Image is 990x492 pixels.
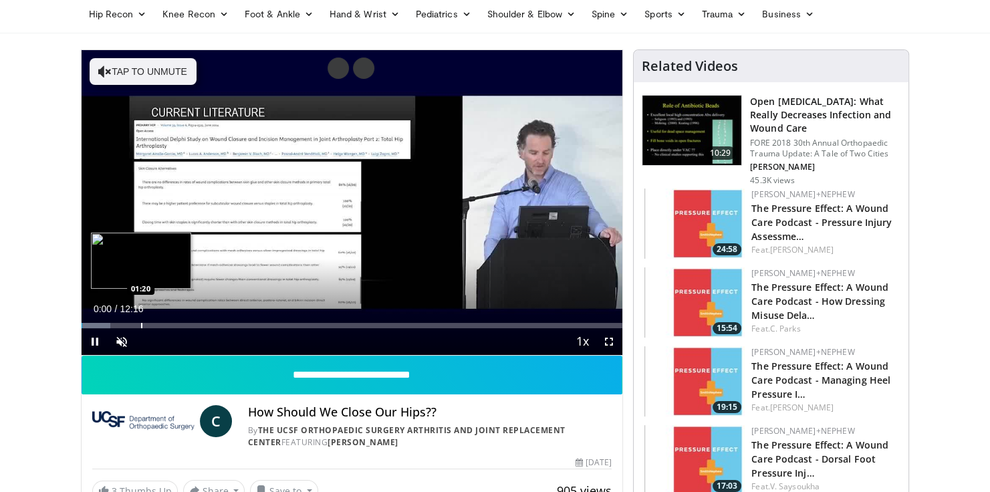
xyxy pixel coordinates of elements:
div: Feat. [751,323,898,335]
a: C [200,405,232,437]
a: C. Parks [770,323,801,334]
div: [DATE] [576,457,612,469]
div: Feat. [751,244,898,256]
a: The UCSF Orthopaedic Surgery Arthritis and Joint Replacement Center [248,424,566,448]
a: Trauma [694,1,755,27]
a: 15:54 [644,267,745,338]
span: 17:03 [713,480,741,492]
a: The Pressure Effect: A Wound Care Podcast - Dorsal Foot Pressure Inj… [751,439,888,479]
a: [PERSON_NAME]+Nephew [751,346,854,358]
a: [PERSON_NAME] [770,244,834,255]
a: 19:15 [644,346,745,416]
a: [PERSON_NAME] [328,437,398,448]
img: The UCSF Orthopaedic Surgery Arthritis and Joint Replacement Center [92,405,195,437]
span: 12:16 [120,303,143,314]
span: 19:15 [713,401,741,413]
span: 10:29 [705,146,737,160]
span: 24:58 [713,243,741,255]
a: V. Saysoukha [770,481,820,492]
video-js: Video Player [82,50,623,356]
img: ded7be61-cdd8-40fc-98a3-de551fea390e.150x105_q85_crop-smart_upscale.jpg [642,96,741,165]
p: FORE 2018 30th Annual Orthopaedic Trauma Update: A Tale of Two Cities [750,138,900,159]
img: 61e02083-5525-4adc-9284-c4ef5d0bd3c4.150x105_q85_crop-smart_upscale.jpg [644,267,745,338]
div: Feat. [751,402,898,414]
a: Business [754,1,822,27]
a: 10:29 Open [MEDICAL_DATA]: What Really Decreases Infection and Wound Care FORE 2018 30th Annual O... [642,95,900,186]
img: 60a7b2e5-50df-40c4-868a-521487974819.150x105_q85_crop-smart_upscale.jpg [644,346,745,416]
span: / [115,303,118,314]
p: 45.3K views [750,175,794,186]
a: Shoulder & Elbow [479,1,584,27]
h4: Related Videos [642,58,738,74]
a: Knee Recon [154,1,237,27]
a: [PERSON_NAME]+Nephew [751,267,854,279]
span: 15:54 [713,322,741,334]
span: 0:00 [94,303,112,314]
button: Pause [82,328,108,355]
h4: How Should We Close Our Hips?? [248,405,612,420]
button: Tap to unmute [90,58,197,85]
a: Hand & Wrist [322,1,408,27]
a: Hip Recon [81,1,155,27]
button: Unmute [108,328,135,355]
a: Sports [636,1,694,27]
a: The Pressure Effect: A Wound Care Podcast - Managing Heel Pressure I… [751,360,890,400]
p: [PERSON_NAME] [750,162,900,172]
img: image.jpeg [91,233,191,289]
a: Foot & Ankle [237,1,322,27]
button: Fullscreen [596,328,622,355]
div: Progress Bar [82,323,623,328]
a: [PERSON_NAME]+Nephew [751,425,854,437]
a: [PERSON_NAME] [770,402,834,413]
h3: Open [MEDICAL_DATA]: What Really Decreases Infection and Wound Care [750,95,900,135]
a: Spine [584,1,636,27]
button: Playback Rate [569,328,596,355]
img: 2a658e12-bd38-46e9-9f21-8239cc81ed40.150x105_q85_crop-smart_upscale.jpg [644,189,745,259]
a: Pediatrics [408,1,479,27]
a: The Pressure Effect: A Wound Care Podcast - Pressure Injury Assessme… [751,202,892,243]
a: [PERSON_NAME]+Nephew [751,189,854,200]
div: By FEATURING [248,424,612,449]
a: The Pressure Effect: A Wound Care Podcast - How Dressing Misuse Dela… [751,281,888,322]
a: 24:58 [644,189,745,259]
